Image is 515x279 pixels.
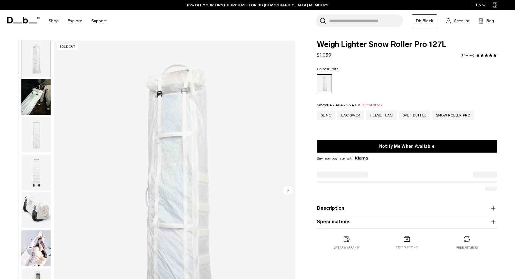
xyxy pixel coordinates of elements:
[361,103,382,107] span: Out of stock
[48,10,59,32] a: Shop
[334,246,360,250] p: 2 year warranty
[486,18,494,24] span: Bag
[21,117,51,153] img: Weigh_Lighter_Snow_Roller_Pro_127L_2.png
[399,110,430,120] a: Split Duffel
[21,79,51,115] img: Weigh_Lighter_snow_Roller_Lifestyle.png
[57,44,78,50] p: Sold Out
[317,218,497,225] button: Specifications
[325,103,360,107] span: 204 x 41.4 x 23.4 CM
[396,245,418,250] p: Free shipping
[317,41,497,48] span: Weigh Lighter Snow Roller Pro 127L
[454,18,470,24] span: Account
[327,67,339,71] span: Aurora
[366,110,397,120] a: Helmet Bag
[317,67,339,71] legend: Color:
[44,10,111,32] nav: Main Navigation
[21,230,51,266] img: Weigh Lighter Snow Roller Pro 127L Aurora
[317,74,332,93] a: Aurora
[355,157,368,160] img: {"height" => 20, "alt" => "Klarna"}
[456,246,478,250] p: Free returns
[317,103,382,107] legend: Size:
[432,110,474,120] a: Snow Roller Pro
[337,110,364,120] a: Backpack
[317,52,331,58] span: $1,059
[283,186,292,196] button: Next slide
[21,41,51,77] img: Weigh_Lighter_Snow_Roller_Pro_127L_1.png
[91,10,107,32] a: Support
[21,192,51,228] img: Weigh_Lighter_Snow_Roller_Pro_127L_4.png
[317,156,368,161] span: Buy now pay later with
[446,17,470,24] a: Account
[317,140,497,153] button: Notify Me When Available
[479,17,494,24] button: Bag
[68,10,82,32] a: Explore
[460,54,474,57] a: 1 reviews
[317,110,336,120] a: Sling
[317,205,497,212] button: Description
[187,2,328,8] a: 10% OFF YOUR FIRST PURCHASE FOR DB [DEMOGRAPHIC_DATA] MEMBERS
[21,154,51,191] img: Weigh_Lighter_Snow_Roller_Pro_127L_3.png
[412,14,437,27] a: Db Black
